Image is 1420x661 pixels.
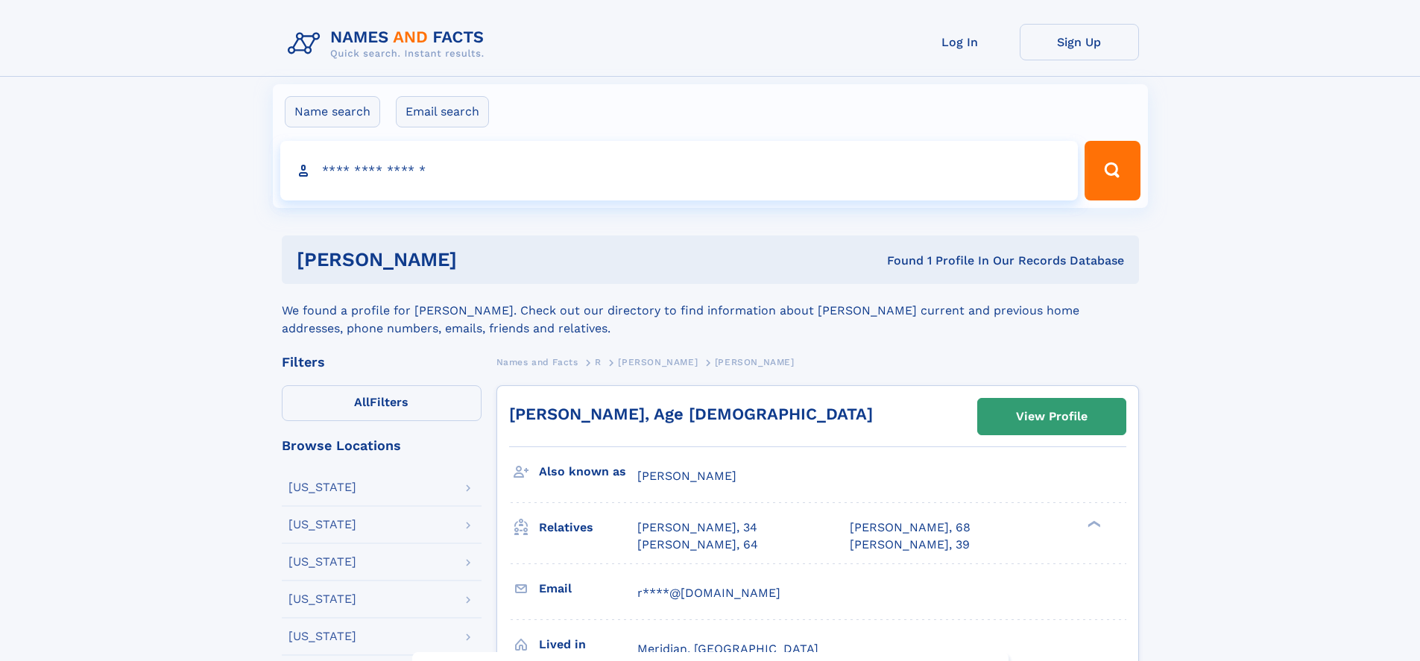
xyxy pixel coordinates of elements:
[850,519,971,536] a: [PERSON_NAME], 68
[1085,141,1140,200] button: Search Button
[282,385,482,421] label: Filters
[900,24,1020,60] a: Log In
[1016,399,1088,434] div: View Profile
[509,405,873,423] a: [PERSON_NAME], Age [DEMOGRAPHIC_DATA]
[288,556,356,568] div: [US_STATE]
[715,357,795,367] span: [PERSON_NAME]
[288,519,356,531] div: [US_STATE]
[285,96,380,127] label: Name search
[282,439,482,452] div: Browse Locations
[637,469,736,483] span: [PERSON_NAME]
[539,515,637,540] h3: Relatives
[595,352,602,371] a: R
[539,576,637,601] h3: Email
[618,357,698,367] span: [PERSON_NAME]
[288,630,356,642] div: [US_STATE]
[496,352,578,371] a: Names and Facts
[595,357,602,367] span: R
[618,352,698,371] a: [PERSON_NAME]
[637,642,818,656] span: Meridian, [GEOGRAPHIC_DATA]
[539,459,637,484] h3: Also known as
[1020,24,1139,60] a: Sign Up
[282,355,482,369] div: Filters
[539,632,637,657] h3: Lived in
[288,481,356,493] div: [US_STATE]
[354,395,370,409] span: All
[282,24,496,64] img: Logo Names and Facts
[637,519,757,536] a: [PERSON_NAME], 34
[280,141,1079,200] input: search input
[1084,519,1102,529] div: ❯
[978,399,1126,434] a: View Profile
[637,537,758,553] a: [PERSON_NAME], 64
[396,96,489,127] label: Email search
[282,284,1139,338] div: We found a profile for [PERSON_NAME]. Check out our directory to find information about [PERSON_N...
[672,253,1124,269] div: Found 1 Profile In Our Records Database
[288,593,356,605] div: [US_STATE]
[297,250,672,269] h1: [PERSON_NAME]
[850,537,970,553] a: [PERSON_NAME], 39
